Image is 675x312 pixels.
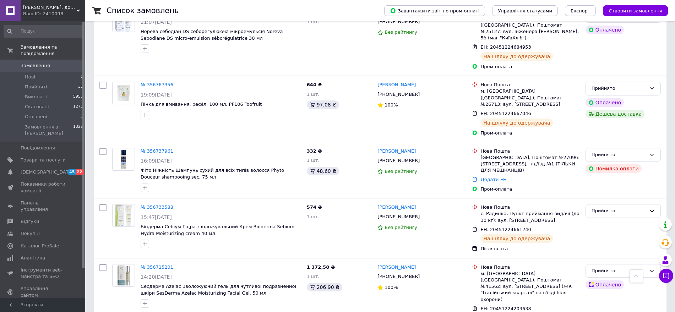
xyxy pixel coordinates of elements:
[141,148,173,154] a: № 356737961
[21,169,73,175] span: [DEMOGRAPHIC_DATA]
[609,8,662,13] span: Створити замовлення
[377,82,416,88] a: [PERSON_NAME]
[480,227,531,232] span: ЕН: 20451224661240
[141,264,173,270] a: № 356715201
[307,214,320,219] span: 1 шт.
[480,306,531,311] span: ЕН: 20451224203638
[385,285,398,290] span: 100%
[21,181,66,194] span: Показники роботи компанії
[141,204,173,210] a: № 356733588
[376,90,421,99] div: [PHONE_NUMBER]
[141,19,172,25] span: 21:07[DATE]
[480,186,579,192] div: Пром-оплата
[107,6,179,15] h1: Список замовлень
[480,16,579,42] div: м. [GEOGRAPHIC_DATA] ([GEOGRAPHIC_DATA].), Поштомат №25127: вул. Інженера [PERSON_NAME], 5б (маг....
[480,64,579,70] div: Пром-оплата
[659,269,673,283] button: Чат з покупцем
[141,224,294,236] a: Біодерма Себіум Гідра зволожувальний Крем Bioderma Sebium Hydra Moisturizing cream 40 мл
[112,82,135,104] a: Фото товару
[23,11,85,17] div: Ваш ID: 2410098
[480,246,579,252] div: Післяплата
[25,104,49,110] span: Скасовані
[586,26,624,34] div: Оплачено
[21,218,39,225] span: Відгуки
[141,29,283,41] a: Норева себодіан DS себорегулююча мікроемульсія Noreva Sebodiane DS micro-emulsion séborégulatrice...
[492,5,558,16] button: Управління статусами
[25,124,73,137] span: Замовлення з [PERSON_NAME]
[480,52,553,61] div: На шляху до одержувача
[307,92,320,97] span: 1 шт.
[480,130,579,136] div: Пром-оплата
[112,264,135,287] a: Фото товару
[586,280,624,289] div: Оплачено
[480,177,506,182] a: Додати ЕН
[21,243,59,249] span: Каталог ProSale
[112,148,135,171] a: Фото товару
[78,84,83,90] span: 33
[480,119,553,127] div: На шляху до одержувача
[73,94,83,100] span: 5957
[385,225,417,230] span: Без рейтингу
[113,148,135,170] img: Фото товару
[25,74,35,80] span: Нові
[73,124,83,137] span: 1328
[25,84,47,90] span: Прийняті
[141,102,262,107] a: Пінка для вмивання, рефіл, 100 мл, PF106 Toofruit
[307,158,320,163] span: 1 шт.
[385,29,417,35] span: Без рейтингу
[115,204,132,226] img: Фото товару
[385,102,398,108] span: 100%
[377,148,416,155] a: [PERSON_NAME]
[141,284,296,296] a: Сесдерма Azelac Зволожуючий гель для чутливої подразненної шкіри SesDerma Azelac Moisturizing Fac...
[25,114,47,120] span: Оплачені
[81,114,83,120] span: 0
[571,8,590,13] span: Експорт
[141,82,173,87] a: № 356767356
[73,104,83,110] span: 1275
[307,274,320,279] span: 1 шт.
[307,167,339,175] div: 48.60 ₴
[307,19,320,24] span: 1 шт.
[21,230,40,237] span: Покупці
[307,264,335,270] span: 1 372,50 ₴
[592,151,646,159] div: Прийнято
[21,200,66,213] span: Панель управління
[21,44,85,57] span: Замовлення та повідомлення
[307,148,322,154] span: 332 ₴
[384,5,485,16] button: Завантажити звіт по пром-оплаті
[141,274,172,280] span: 14:20[DATE]
[21,255,45,261] span: Аналітика
[113,82,135,104] img: Фото товару
[307,100,339,109] div: 97.08 ₴
[603,5,668,16] button: Створити замовлення
[376,17,421,26] div: [PHONE_NUMBER]
[480,234,553,243] div: На шляху до одержувача
[480,270,579,303] div: м. [GEOGRAPHIC_DATA] ([GEOGRAPHIC_DATA].), Поштомат №41562: вул. [STREET_ADDRESS] (ЖК "Італійськи...
[112,204,135,227] a: Фото товару
[376,212,421,221] div: [PHONE_NUMBER]
[141,214,172,220] span: 15:47[DATE]
[586,164,642,173] div: Помилка оплати
[480,154,579,174] div: [GEOGRAPHIC_DATA], Поштомат №27096: [STREET_ADDRESS], під'їзд №1 (ТІЛЬКИ ДЛЯ МЕШКАНЦІВ)
[480,44,531,50] span: ЕН: 20451224684953
[21,145,55,151] span: Повідомлення
[307,283,342,291] div: 206.90 ₴
[141,92,172,98] span: 19:09[DATE]
[81,74,83,80] span: 0
[376,156,421,165] div: [PHONE_NUMBER]
[307,204,322,210] span: 574 ₴
[141,168,284,180] a: Фіто Ніжність Шампунь сухий для всіх типів волосся Phyto Douceur shampooing sec, 75 мл
[25,94,47,100] span: Виконані
[376,272,421,281] div: [PHONE_NUMBER]
[21,285,66,298] span: Управління сайтом
[480,88,579,108] div: м. [GEOGRAPHIC_DATA] ([GEOGRAPHIC_DATA].), Поштомат №26713: вул. [STREET_ADDRESS]
[67,169,76,175] span: 45
[592,207,646,215] div: Прийнято
[21,157,66,163] span: Товари та послуги
[586,110,644,118] div: Дешева доставка
[480,264,579,270] div: Нова Пошта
